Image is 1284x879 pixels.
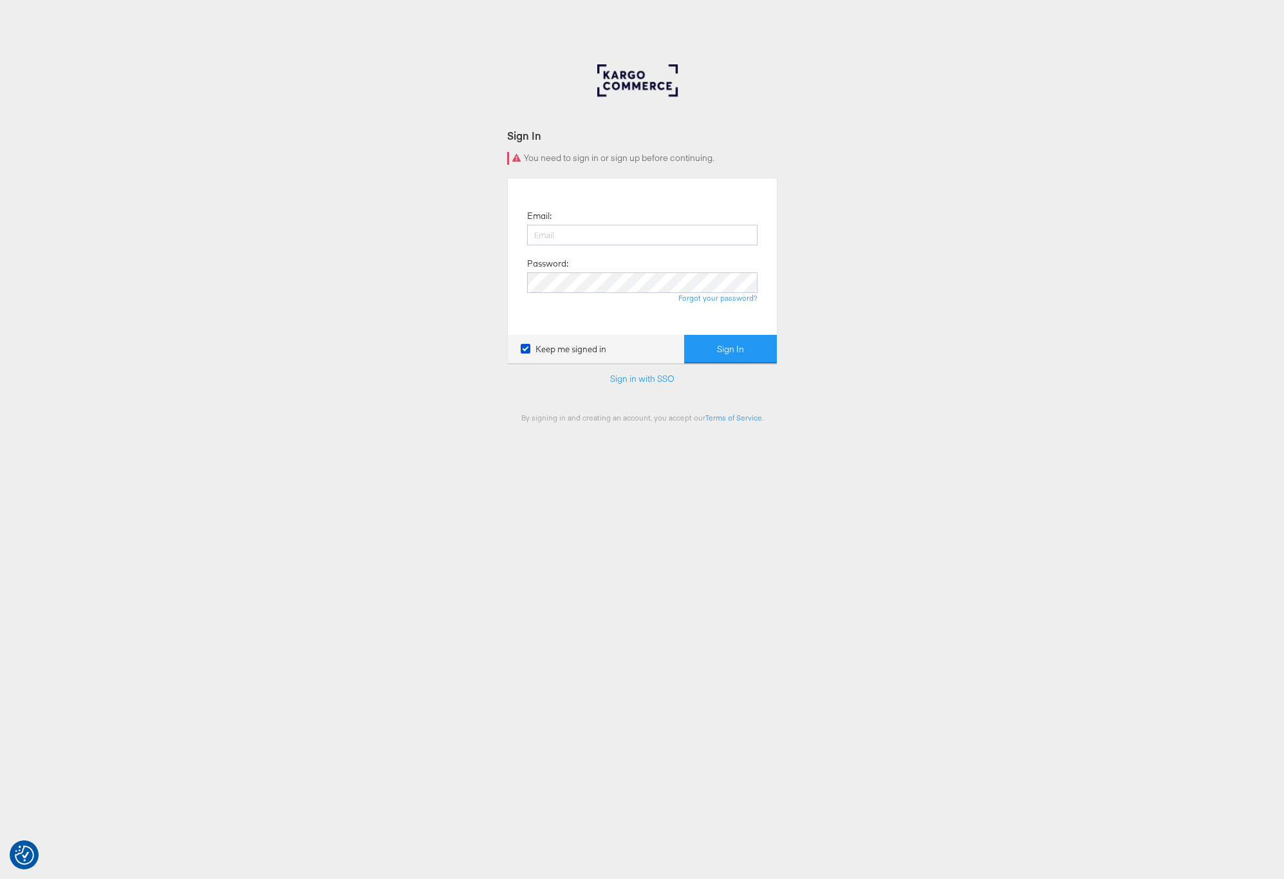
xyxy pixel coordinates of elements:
a: Sign in with SSO [610,373,675,384]
label: Email: [527,210,552,222]
div: By signing in and creating an account, you accept our . [507,413,777,422]
button: Sign In [684,335,777,364]
a: Forgot your password? [678,293,758,303]
img: Revisit consent button [15,846,34,865]
div: Sign In [507,128,777,143]
input: Email [527,225,758,245]
div: You need to sign in or sign up before continuing. [507,152,777,165]
a: Terms of Service [705,413,762,422]
label: Keep me signed in [521,343,606,355]
label: Password: [527,258,568,270]
button: Consent Preferences [15,846,34,865]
